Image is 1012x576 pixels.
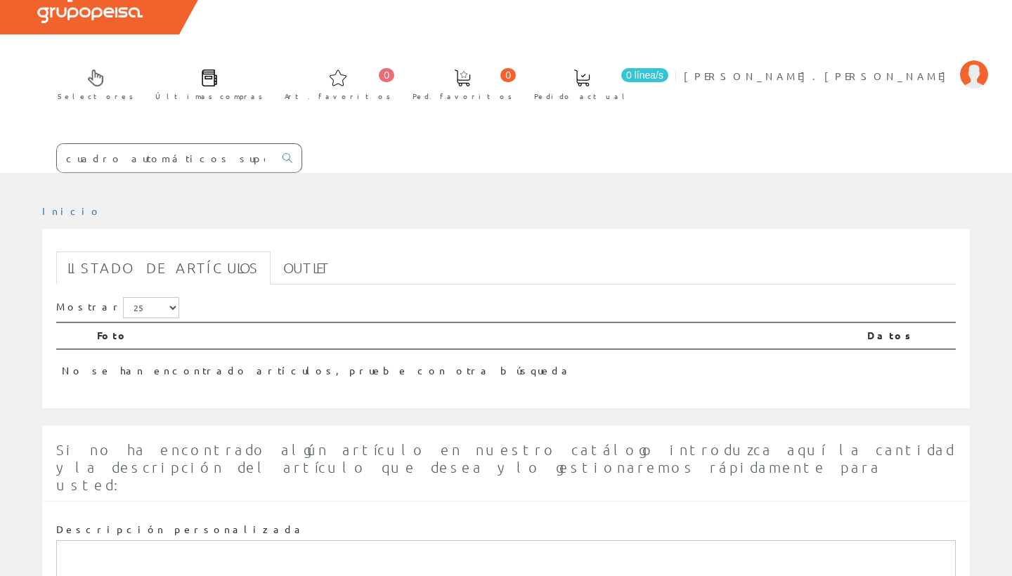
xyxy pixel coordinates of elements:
th: Foto [91,322,862,349]
span: Ped. favoritos [413,89,512,103]
span: [PERSON_NAME].[PERSON_NAME] [684,69,953,83]
label: Descripción personalizada [56,523,306,537]
label: Mostrar [56,297,179,318]
a: Inicio [42,204,102,217]
a: Últimas compras [141,58,270,109]
span: 0 [500,68,516,82]
span: 0 [379,68,394,82]
th: Datos [862,322,956,349]
span: 0 línea/s [621,68,668,82]
span: Pedido actual [534,89,630,103]
span: Art. favoritos [285,89,391,103]
a: Listado de artículos [56,251,271,284]
td: No se han encontrado artículos, pruebe con otra búsqueda [56,349,862,384]
a: [PERSON_NAME].[PERSON_NAME] [684,58,988,71]
span: Últimas compras [155,89,263,103]
select: Mostrar [123,297,179,318]
a: Outlet [272,251,342,284]
input: Buscar ... [57,144,274,172]
a: Selectores [44,58,141,109]
span: Si no ha encontrado algún artículo en nuestro catálogo introduzca aquí la cantidad y la descripci... [56,441,954,493]
span: Selectores [58,89,134,103]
